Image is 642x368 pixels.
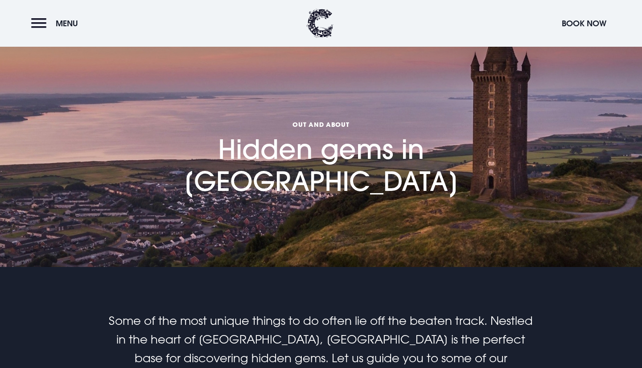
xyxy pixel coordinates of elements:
[143,74,499,197] h1: Hidden gems in [GEOGRAPHIC_DATA]
[557,14,611,33] button: Book Now
[56,18,78,28] span: Menu
[31,14,82,33] button: Menu
[143,120,499,129] span: Out and About
[307,9,333,38] img: Clandeboye Lodge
